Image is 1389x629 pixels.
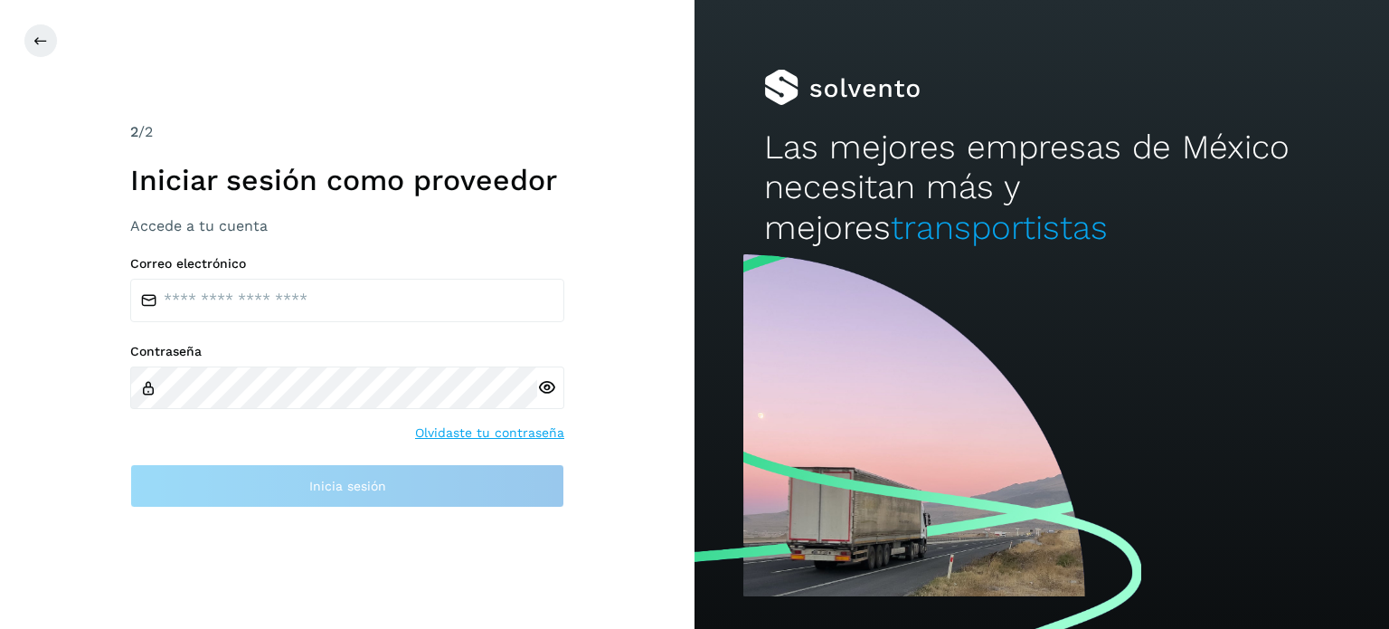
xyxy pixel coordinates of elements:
[415,424,564,443] a: Olvidaste tu contraseña
[130,464,564,508] button: Inicia sesión
[130,344,564,359] label: Contraseña
[309,480,386,492] span: Inicia sesión
[130,121,564,143] div: /2
[130,163,564,197] h1: Iniciar sesión como proveedor
[764,128,1319,248] h2: Las mejores empresas de México necesitan más y mejores
[891,208,1108,247] span: transportistas
[130,123,138,140] span: 2
[130,217,564,234] h3: Accede a tu cuenta
[130,256,564,272] label: Correo electrónico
